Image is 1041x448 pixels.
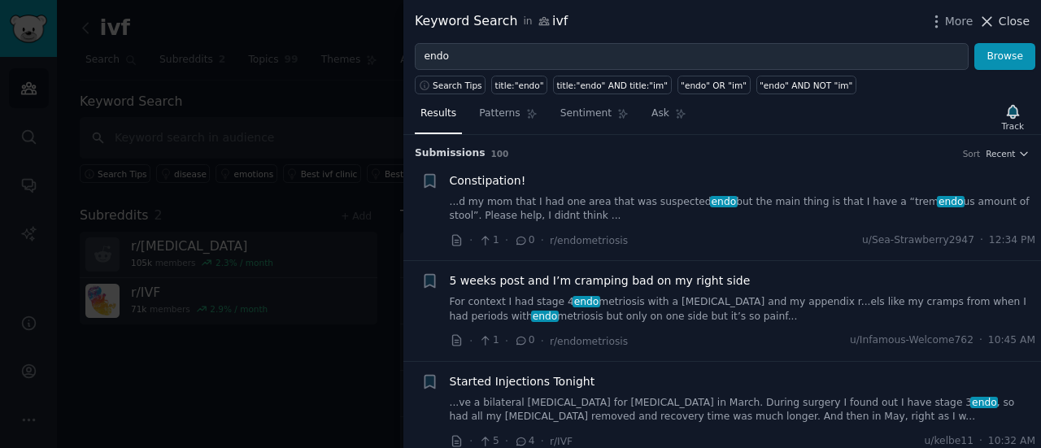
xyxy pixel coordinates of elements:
[850,333,973,348] span: u/Infamous-Welcome762
[989,233,1035,248] span: 12:34 PM
[450,172,526,189] a: Constipation!
[415,43,969,71] input: Try a keyword related to your business
[541,232,544,249] span: ·
[514,233,534,248] span: 0
[970,397,998,408] span: endo
[996,100,1030,134] button: Track
[980,233,983,248] span: ·
[1002,120,1024,132] div: Track
[862,233,974,248] span: u/Sea-Strawberry2947
[433,80,482,91] span: Search Tips
[415,101,462,134] a: Results
[450,373,595,390] a: Started Injections Tonight
[495,80,544,91] div: title:"endo"
[681,80,747,91] div: "endo" OR "im"
[974,43,1035,71] button: Browse
[478,333,499,348] span: 1
[469,333,473,350] span: ·
[450,295,1036,324] a: For context I had stage 4endometriosis with a [MEDICAL_DATA] and my appendix r...els like my cram...
[505,333,508,350] span: ·
[550,436,573,447] span: r/IVF
[646,101,692,134] a: Ask
[986,148,1015,159] span: Recent
[555,101,634,134] a: Sentiment
[450,396,1036,424] a: ...ve a bilateral [MEDICAL_DATA] for [MEDICAL_DATA] in March. During surgery I found out I have s...
[979,333,982,348] span: ·
[560,107,612,121] span: Sentiment
[420,107,456,121] span: Results
[523,15,532,29] span: in
[415,146,486,161] span: Submission s
[550,336,628,347] span: r/endometriosis
[553,76,672,94] a: title:"endo" AND title:"im"
[760,80,852,91] div: "endo" AND NOT "im"
[937,196,965,207] span: endo
[514,333,534,348] span: 0
[541,333,544,350] span: ·
[988,333,1035,348] span: 10:45 AM
[756,76,856,94] a: "endo" AND NOT "im"
[505,232,508,249] span: ·
[415,11,568,32] div: Keyword Search ivf
[469,232,473,249] span: ·
[491,76,547,94] a: title:"endo"
[999,13,1030,30] span: Close
[531,311,559,322] span: endo
[928,13,973,30] button: More
[978,13,1030,30] button: Close
[473,101,542,134] a: Patterns
[557,80,669,91] div: title:"endo" AND title:"im"
[450,195,1036,224] a: ...d my mom that I had one area that was suspectedendobut the main thing is that I have a “tremen...
[986,148,1030,159] button: Recent
[450,272,751,289] a: 5 weeks post and I’m cramping bad on my right side
[710,196,738,207] span: endo
[651,107,669,121] span: Ask
[945,13,973,30] span: More
[963,148,981,159] div: Sort
[478,233,499,248] span: 1
[415,76,486,94] button: Search Tips
[573,296,600,307] span: endo
[491,149,509,159] span: 100
[677,76,751,94] a: "endo" OR "im"
[479,107,520,121] span: Patterns
[550,235,628,246] span: r/endometriosis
